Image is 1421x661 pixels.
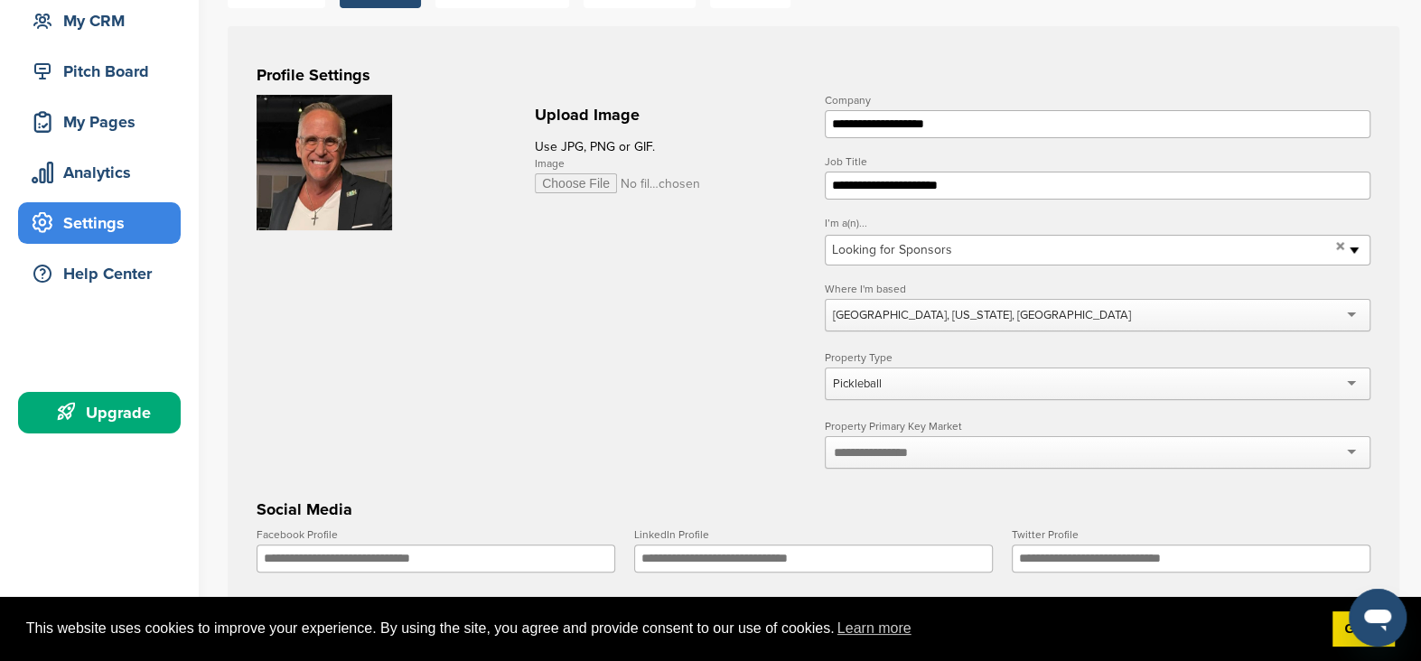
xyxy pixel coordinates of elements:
div: Pitch Board [27,55,181,88]
label: Property Primary Key Market [825,421,1370,432]
div: My Pages [27,106,181,138]
label: Twitter Profile [1012,529,1370,540]
a: dismiss cookie message [1332,611,1395,647]
label: Property Type [825,352,1370,363]
div: Settings [27,207,181,239]
a: Settings [18,202,181,244]
a: Upgrade [18,392,181,433]
div: Analytics [27,156,181,189]
label: LinkedIn Profile [634,529,993,540]
h2: Upload Image [535,103,802,127]
label: Facebook Profile [257,529,615,540]
p: Use JPG, PNG or GIF. [535,135,802,158]
label: I’m a(n)... [825,218,1370,228]
h3: Profile Settings [257,62,1370,88]
iframe: Button to launch messaging window [1349,589,1407,647]
img: Steve%20Willis.jpg [257,95,392,230]
label: Image [535,158,802,169]
div: Pickleball [833,376,882,392]
a: Help Center [18,253,181,294]
label: Company [825,95,1370,106]
div: My CRM [27,5,181,37]
h3: Social Media [257,497,1370,522]
a: My Pages [18,101,181,143]
a: learn more about cookies [835,615,914,642]
a: Pitch Board [18,51,181,92]
label: Where I'm based [825,284,1370,294]
label: Job Title [825,156,1370,167]
a: Analytics [18,152,181,193]
div: [GEOGRAPHIC_DATA], [US_STATE], [GEOGRAPHIC_DATA] [833,307,1131,323]
div: Help Center [27,257,181,290]
div: Upgrade [27,396,181,429]
span: Looking for Sponsors [832,239,1329,261]
span: This website uses cookies to improve your experience. By using the site, you agree and provide co... [26,615,1318,642]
